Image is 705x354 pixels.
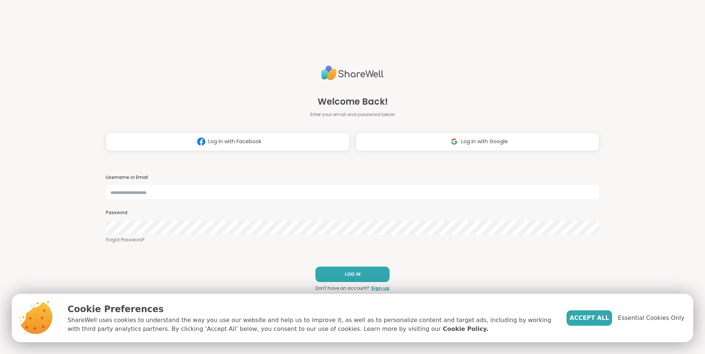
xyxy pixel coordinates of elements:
[618,314,684,322] span: Essential Cookies Only
[570,314,609,322] span: Accept All
[194,135,208,148] img: ShareWell Logomark
[443,325,488,333] a: Cookie Policy.
[321,62,384,83] img: ShareWell Logo
[310,111,395,118] span: Enter your email and password below
[68,316,555,333] p: ShareWell uses cookies to understand the way you use our website and help us to improve it, as we...
[447,135,461,148] img: ShareWell Logomark
[315,267,390,282] button: LOG IN
[371,285,390,292] a: Sign up
[208,138,261,145] span: Log in with Facebook
[106,210,599,216] h3: Password
[106,236,599,243] a: Forgot Password?
[106,174,599,181] h3: Username or Email
[345,271,361,278] span: LOG IN
[318,95,388,108] span: Welcome Back!
[68,303,555,316] p: Cookie Preferences
[355,133,599,151] button: Log in with Google
[315,285,369,292] span: Don't have an account?
[461,138,508,145] span: Log in with Google
[106,133,350,151] button: Log in with Facebook
[567,310,612,326] button: Accept All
